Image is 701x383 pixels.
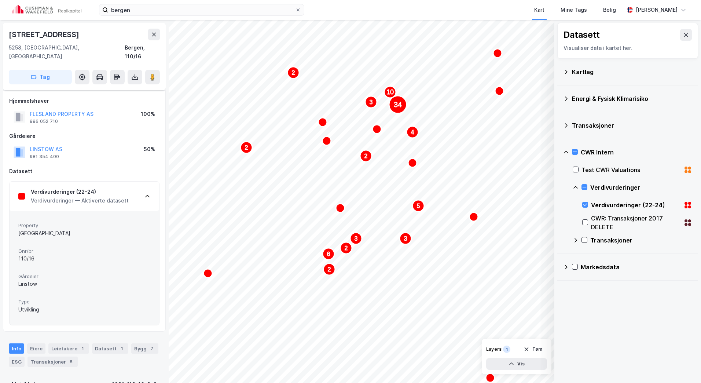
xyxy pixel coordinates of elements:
div: Transaksjoner [590,236,692,245]
div: Map marker [360,150,372,162]
text: 2 [328,266,331,273]
div: Map marker [340,242,352,254]
div: Mine Tags [561,6,587,14]
text: 3 [355,236,358,242]
div: Map marker [384,86,396,98]
div: 1 [503,346,510,353]
div: 5 [67,358,75,365]
div: Energi & Fysisk Klimarisiko [572,94,692,103]
button: Tag [9,70,72,84]
div: Map marker [365,96,377,108]
div: Verdivurderinger (22-24) [591,201,680,209]
button: Tøm [519,343,547,355]
div: Map marker [389,96,407,113]
div: Datasett [92,343,128,354]
div: ESG [9,357,25,367]
text: 3 [370,99,373,105]
div: Bolig [603,6,616,14]
div: Map marker [350,233,362,244]
div: 996 052 710 [30,118,58,124]
div: 100% [141,110,155,118]
div: Map marker [469,212,478,221]
text: 3 [404,236,407,242]
div: Verdivurderinger — Aktiverte datasett [31,196,129,205]
div: Info [9,343,24,354]
button: Vis [486,358,547,370]
div: [GEOGRAPHIC_DATA] [18,229,150,238]
div: Utvikling [18,305,150,314]
div: Map marker [400,233,411,244]
div: Eiere [27,343,45,354]
div: Map marker [336,204,345,212]
span: Gnr/br [18,248,150,254]
text: 2 [292,70,295,76]
div: 5258, [GEOGRAPHIC_DATA], [GEOGRAPHIC_DATA] [9,43,125,61]
text: 6 [327,251,330,257]
span: Gårdeier [18,273,150,280]
div: Gårdeiere [9,132,159,141]
div: [STREET_ADDRESS] [9,29,81,40]
text: 5 [417,203,420,209]
img: cushman-wakefield-realkapital-logo.202ea83816669bd177139c58696a8fa1.svg [12,5,81,15]
div: Map marker [407,126,418,138]
div: Visualiser data i kartet her. [564,44,692,52]
input: Søk på adresse, matrikkel, gårdeiere, leietakere eller personer [108,4,295,15]
div: CWR: Transaksjoner 2017 DELETE [591,214,680,231]
div: Map marker [486,373,495,382]
div: Markedsdata [581,263,692,271]
div: 110/16 [18,254,150,263]
text: 4 [411,129,414,135]
div: Datasett [564,29,600,41]
div: Layers [486,346,502,352]
text: 34 [394,101,402,109]
div: Map marker [408,158,417,167]
div: Map marker [241,142,252,153]
div: Kart [534,6,544,14]
div: Kartlag [572,68,692,76]
div: Datasett [9,167,159,176]
div: Test CWR Valuations [581,165,680,174]
div: 981 354 400 [30,154,59,160]
div: [PERSON_NAME] [636,6,678,14]
div: Map marker [323,248,334,260]
div: Bygg [131,343,158,354]
span: Type [18,299,150,305]
div: Map marker [372,125,381,134]
div: Map marker [323,263,335,275]
div: Map marker [495,87,504,95]
div: Transaksjoner [27,357,78,367]
div: Map marker [203,269,212,278]
div: 7 [148,345,155,352]
div: 1 [79,345,86,352]
div: Verdivurderinger [590,183,692,192]
text: 2 [345,245,348,251]
div: 1 [118,345,125,352]
div: Linstow [18,280,150,288]
text: 2 [364,153,368,159]
text: 10 [386,88,394,96]
div: Transaksjoner [572,121,692,130]
div: Leietakere [48,343,89,354]
div: Kontrollprogram for chat [664,348,701,383]
iframe: Chat Widget [664,348,701,383]
div: 50% [144,145,155,154]
div: Map marker [412,200,424,212]
div: Map marker [322,136,331,145]
div: Hjemmelshaver [9,96,159,105]
div: CWR Intern [581,148,692,157]
div: Map marker [287,67,299,79]
div: Map marker [318,118,327,127]
text: 2 [245,145,248,151]
div: Map marker [493,49,502,58]
div: Verdivurderinger (22-24) [31,187,129,196]
div: Bergen, 110/16 [125,43,160,61]
span: Property [18,222,150,229]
